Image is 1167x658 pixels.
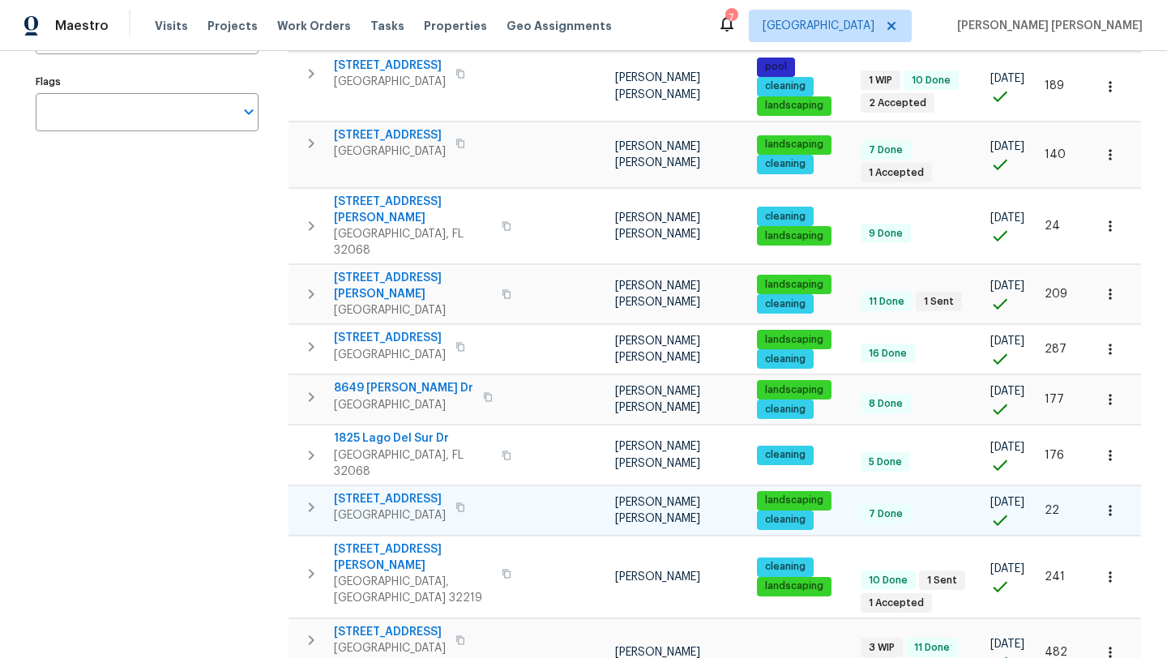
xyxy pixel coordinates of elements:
span: [GEOGRAPHIC_DATA] [763,18,874,34]
span: cleaning [759,513,812,527]
span: [DATE] [990,212,1024,224]
span: [GEOGRAPHIC_DATA] [334,74,446,90]
span: [PERSON_NAME] [615,647,700,658]
span: cleaning [759,157,812,171]
span: [STREET_ADDRESS] [334,58,446,74]
span: 209 [1045,288,1067,300]
span: landscaping [759,229,830,243]
span: [DATE] [990,639,1024,650]
span: [PERSON_NAME] [PERSON_NAME] [615,441,700,468]
span: [STREET_ADDRESS] [334,491,446,507]
span: [DATE] [990,497,1024,508]
button: Open [237,100,260,123]
span: [STREET_ADDRESS][PERSON_NAME] [334,541,492,574]
span: 1 Sent [917,295,960,309]
span: [STREET_ADDRESS] [334,624,446,640]
span: [STREET_ADDRESS] [334,330,446,346]
span: landscaping [759,138,830,152]
span: [PERSON_NAME] [PERSON_NAME] [615,386,700,413]
span: [DATE] [990,141,1024,152]
span: [GEOGRAPHIC_DATA], FL 32068 [334,447,492,480]
span: landscaping [759,333,830,347]
span: [GEOGRAPHIC_DATA] [334,397,473,413]
span: 2 Accepted [862,96,933,110]
span: 140 [1045,149,1066,160]
span: 1 Accepted [862,596,930,610]
span: Tasks [370,20,404,32]
span: 1825 Lago Del Sur Dr [334,430,492,446]
span: [PERSON_NAME] [PERSON_NAME] [615,497,700,524]
span: 11 Done [908,641,956,655]
span: [PERSON_NAME] [PERSON_NAME] [615,212,700,240]
span: 3 WIP [862,641,901,655]
span: 287 [1045,344,1067,355]
span: [STREET_ADDRESS][PERSON_NAME] [334,194,492,226]
span: [PERSON_NAME] [PERSON_NAME] [615,280,700,308]
span: [GEOGRAPHIC_DATA] [334,302,492,318]
span: landscaping [759,579,830,593]
span: [GEOGRAPHIC_DATA] [334,640,446,656]
span: 24 [1045,220,1060,232]
span: 1 Sent [921,574,964,587]
span: 10 Done [862,574,914,587]
span: [GEOGRAPHIC_DATA] [334,143,446,160]
span: [GEOGRAPHIC_DATA], [GEOGRAPHIC_DATA] 32219 [334,574,492,606]
span: cleaning [759,403,812,417]
span: 22 [1045,505,1059,516]
span: [PERSON_NAME] [PERSON_NAME] [951,18,1143,34]
span: [PERSON_NAME] [PERSON_NAME] [615,72,700,100]
span: [STREET_ADDRESS] [334,127,446,143]
span: [GEOGRAPHIC_DATA], FL 32068 [334,226,492,258]
span: cleaning [759,210,812,224]
span: 7 Done [862,143,909,157]
span: [PERSON_NAME] [PERSON_NAME] [615,141,700,169]
span: [DATE] [990,335,1024,347]
div: 7 [725,10,737,26]
span: 176 [1045,450,1064,461]
span: pool [759,60,793,74]
span: 189 [1045,80,1064,92]
span: 241 [1045,571,1065,583]
span: 482 [1045,647,1067,658]
span: 7 Done [862,507,909,521]
span: [PERSON_NAME] [615,571,700,583]
span: 8649 [PERSON_NAME] Dr [334,380,473,396]
span: cleaning [759,560,812,574]
span: Work Orders [277,18,351,34]
span: 11 Done [862,295,911,309]
span: 8 Done [862,397,909,411]
span: [PERSON_NAME] [PERSON_NAME] [615,335,700,363]
span: Visits [155,18,188,34]
span: landscaping [759,99,830,113]
span: Projects [207,18,258,34]
span: [DATE] [990,280,1024,292]
span: cleaning [759,352,812,366]
span: cleaning [759,448,812,462]
span: [GEOGRAPHIC_DATA] [334,347,446,363]
span: landscaping [759,383,830,397]
span: [GEOGRAPHIC_DATA] [334,507,446,523]
span: [DATE] [990,563,1024,575]
span: [DATE] [990,73,1024,84]
span: Properties [424,18,487,34]
span: Geo Assignments [507,18,612,34]
span: Maestro [55,18,109,34]
span: 5 Done [862,455,908,469]
span: 10 Done [905,74,957,88]
span: 177 [1045,394,1064,405]
span: cleaning [759,297,812,311]
span: 1 Accepted [862,166,930,180]
span: [STREET_ADDRESS][PERSON_NAME] [334,270,492,302]
span: cleaning [759,79,812,93]
span: 16 Done [862,347,913,361]
span: [DATE] [990,442,1024,453]
span: 9 Done [862,227,909,241]
span: landscaping [759,278,830,292]
span: [DATE] [990,386,1024,397]
span: 1 WIP [862,74,899,88]
label: Flags [36,77,259,87]
span: landscaping [759,493,830,507]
